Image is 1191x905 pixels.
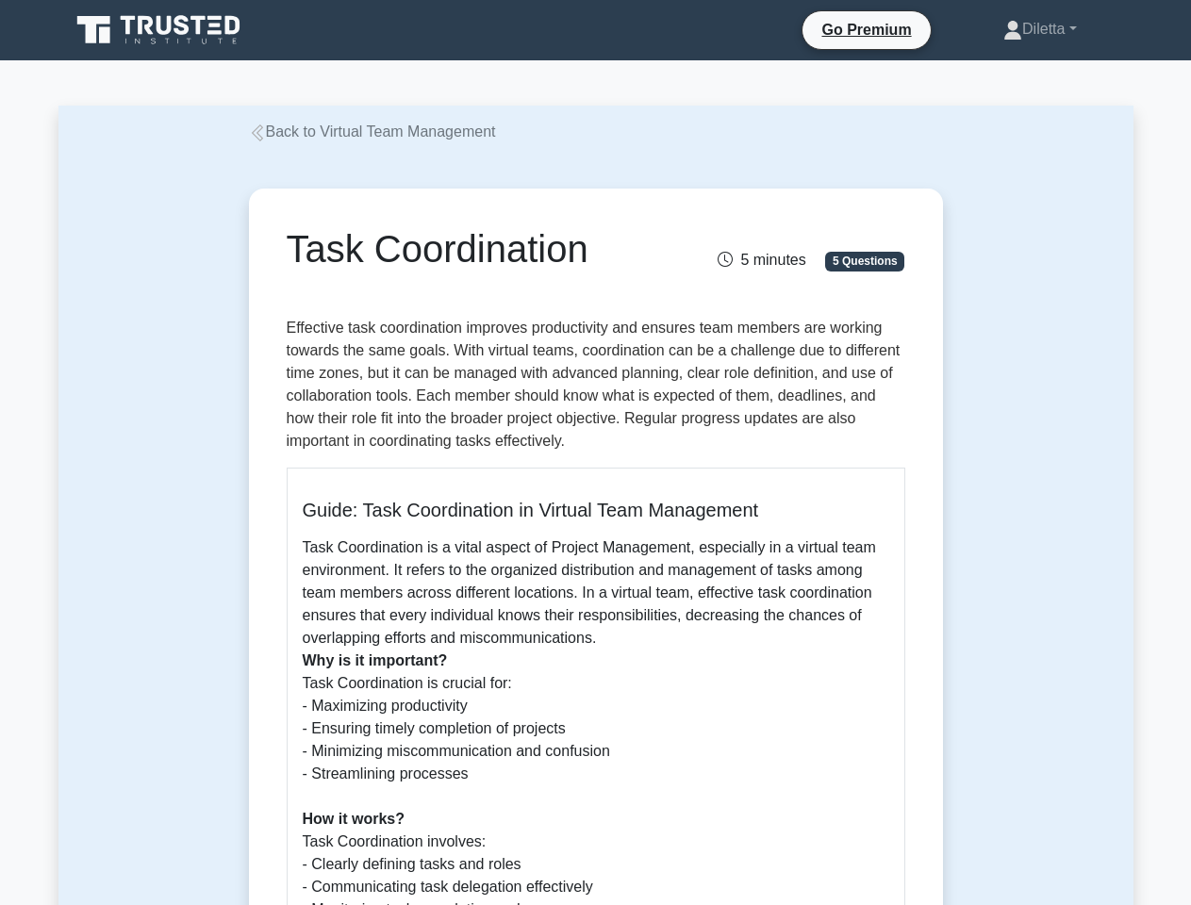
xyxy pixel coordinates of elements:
p: Effective task coordination improves productivity and ensures team members are working towards th... [287,317,905,452]
h5: Guide: Task Coordination in Virtual Team Management [303,499,889,521]
b: Why is it important? [303,652,448,668]
a: Go Premium [810,18,922,41]
a: Diletta [958,10,1121,48]
h1: Task Coordination [287,226,691,271]
a: Back to Virtual Team Management [249,123,496,140]
span: 5 Questions [825,252,904,271]
b: How it works? [303,811,405,827]
span: 5 minutes [718,252,805,268]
